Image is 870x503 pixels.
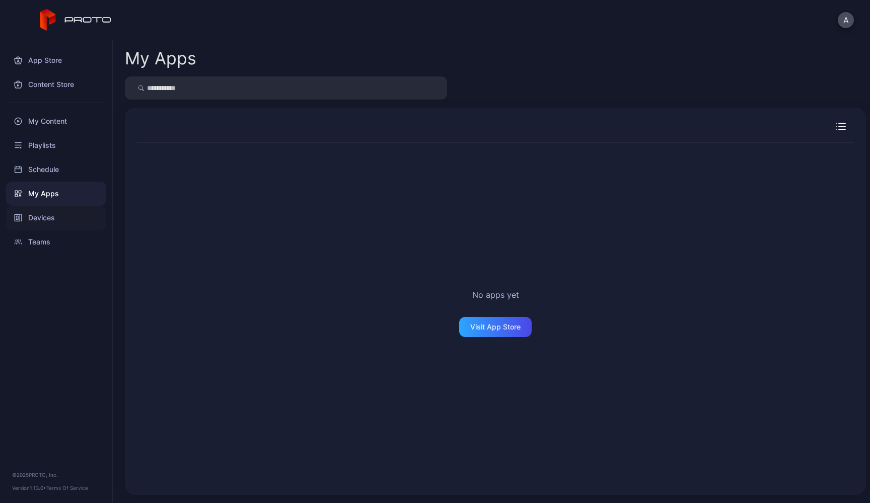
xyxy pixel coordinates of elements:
[6,230,106,254] a: Teams
[459,317,532,337] button: Visit App Store
[6,72,106,97] a: Content Store
[472,289,519,301] h2: No apps yet
[6,206,106,230] a: Devices
[6,182,106,206] a: My Apps
[6,109,106,133] a: My Content
[125,50,196,67] div: My Apps
[6,48,106,72] a: App Store
[46,485,88,491] a: Terms Of Service
[6,157,106,182] a: Schedule
[12,485,46,491] span: Version 1.13.0 •
[470,323,521,331] div: Visit App Store
[6,133,106,157] a: Playlists
[12,471,100,479] div: © 2025 PROTO, Inc.
[838,12,854,28] button: A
